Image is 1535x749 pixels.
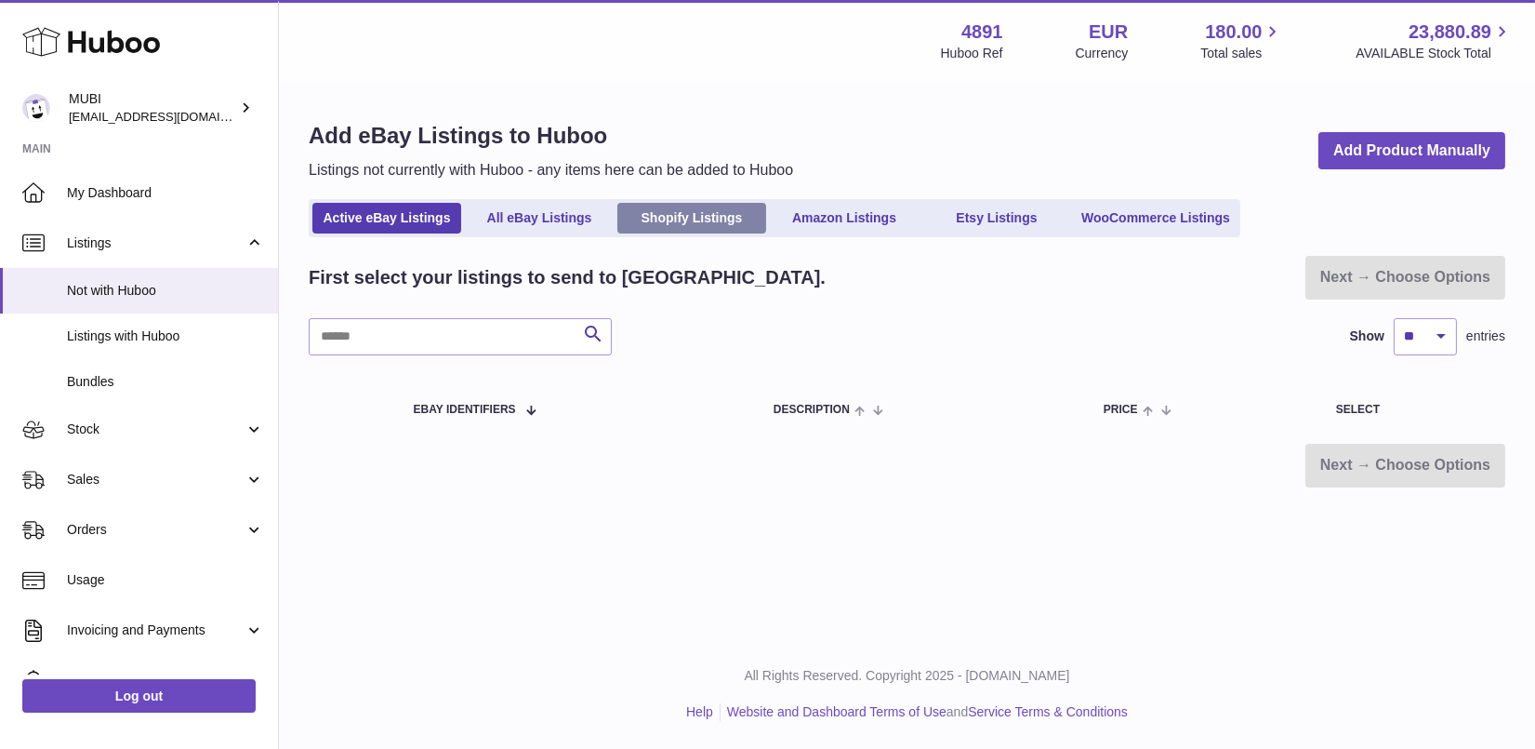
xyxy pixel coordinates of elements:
[774,404,850,416] span: Description
[1076,45,1129,62] div: Currency
[727,704,946,719] a: Website and Dashboard Terms of Use
[67,184,264,202] span: My Dashboard
[1466,328,1505,345] span: entries
[1075,203,1237,234] a: WooCommerce Listings
[1200,20,1283,62] a: 180.00 Total sales
[1350,328,1384,345] label: Show
[67,328,264,345] span: Listings with Huboo
[414,404,516,416] span: eBay Identifiers
[1336,404,1487,416] div: Select
[309,265,826,290] h2: First select your listings to send to [GEOGRAPHIC_DATA].
[67,282,264,300] span: Not with Huboo
[1318,132,1505,170] a: Add Product Manually
[67,373,264,391] span: Bundles
[309,121,793,151] h1: Add eBay Listings to Huboo
[1200,45,1283,62] span: Total sales
[309,160,793,181] p: Listings not currently with Huboo - any items here can be added to Huboo
[1104,404,1138,416] span: Price
[1205,20,1262,45] span: 180.00
[941,45,1003,62] div: Huboo Ref
[686,704,713,719] a: Help
[67,622,245,639] span: Invoicing and Payments
[312,203,461,234] a: Active eBay Listings
[67,571,264,589] span: Usage
[22,94,50,122] img: shop@mubi.com
[1089,20,1128,45] strong: EUR
[67,471,245,488] span: Sales
[69,90,236,126] div: MUBI
[1409,20,1491,45] span: 23,880.89
[770,203,919,234] a: Amazon Listings
[1356,20,1513,62] a: 23,880.89 AVAILABLE Stock Total
[67,421,245,438] span: Stock
[294,667,1520,685] p: All Rights Reserved. Copyright 2025 - [DOMAIN_NAME]
[961,20,1003,45] strong: 4891
[721,703,1128,721] li: and
[617,203,766,234] a: Shopify Listings
[22,679,256,713] a: Log out
[69,109,273,124] span: [EMAIL_ADDRESS][DOMAIN_NAME]
[465,203,614,234] a: All eBay Listings
[67,234,245,252] span: Listings
[1356,45,1513,62] span: AVAILABLE Stock Total
[67,521,245,539] span: Orders
[968,704,1128,719] a: Service Terms & Conditions
[67,672,264,689] span: Cases
[922,203,1071,234] a: Etsy Listings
